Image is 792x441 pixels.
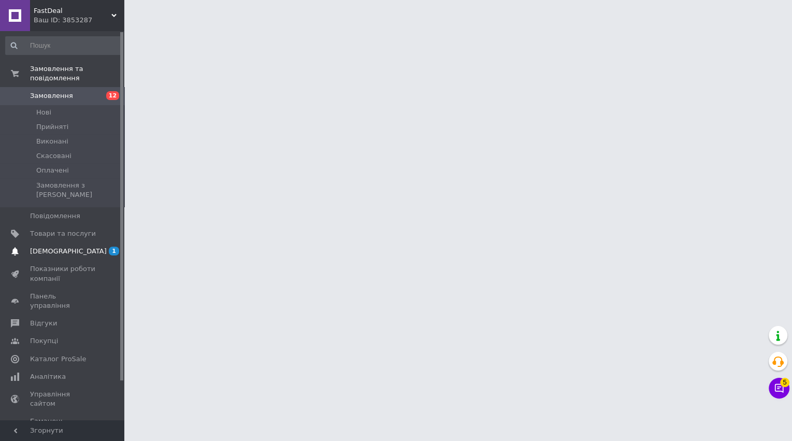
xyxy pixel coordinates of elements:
[34,16,124,25] div: Ваш ID: 3853287
[30,319,57,328] span: Відгуки
[30,292,96,310] span: Панель управління
[30,229,96,238] span: Товари та послуги
[30,64,124,83] span: Замовлення та повідомлення
[36,151,71,161] span: Скасовані
[36,122,68,132] span: Прийняті
[106,91,119,100] span: 12
[36,166,69,175] span: Оплачені
[36,181,121,200] span: Замовлення з [PERSON_NAME]
[30,247,107,256] span: [DEMOGRAPHIC_DATA]
[30,390,96,408] span: Управління сайтом
[780,378,789,387] span: 5
[34,6,111,16] span: FastDeal
[30,417,96,435] span: Гаманець компанії
[109,247,119,255] span: 1
[30,91,73,101] span: Замовлення
[30,264,96,283] span: Показники роботи компанії
[30,354,86,364] span: Каталог ProSale
[5,36,122,55] input: Пошук
[30,211,80,221] span: Повідомлення
[30,372,66,381] span: Аналітика
[36,137,68,146] span: Виконані
[30,336,58,346] span: Покупці
[769,378,789,399] button: Чат з покупцем5
[36,108,51,117] span: Нові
